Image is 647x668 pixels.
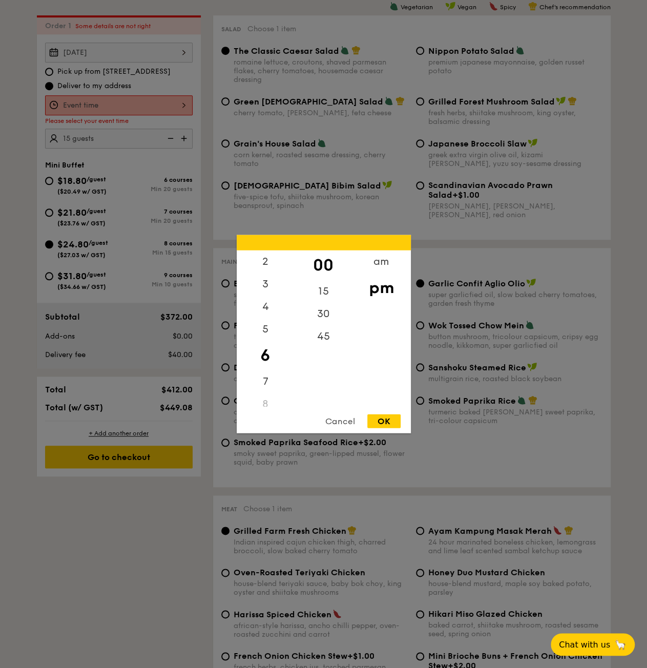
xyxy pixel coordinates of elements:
[352,251,410,273] div: am
[295,251,352,280] div: 00
[315,414,365,428] div: Cancel
[367,414,401,428] div: OK
[614,639,627,651] span: 🦙
[237,341,295,370] div: 6
[295,325,352,348] div: 45
[237,296,295,318] div: 4
[237,251,295,273] div: 2
[237,393,295,415] div: 8
[237,318,295,341] div: 5
[237,370,295,393] div: 7
[559,640,610,650] span: Chat with us
[551,633,635,656] button: Chat with us🦙
[237,273,295,296] div: 3
[295,280,352,303] div: 15
[295,303,352,325] div: 30
[352,273,410,303] div: pm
